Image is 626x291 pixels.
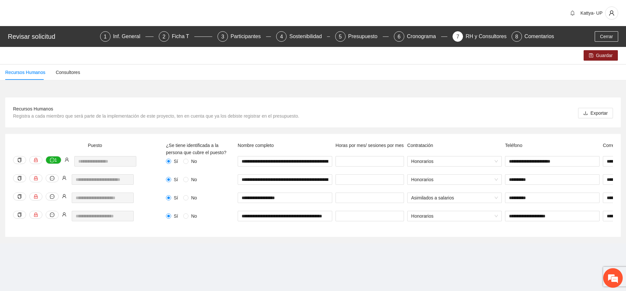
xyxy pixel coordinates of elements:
span: Sí [171,176,181,183]
span: user [65,157,69,162]
span: Recursos Humanos [13,106,53,111]
span: Cerrar [600,33,613,40]
button: downloadExportar [578,108,613,118]
div: Cronograma [407,31,441,42]
span: Honorarios [411,156,498,166]
span: download [583,111,588,116]
span: 7 [456,34,459,39]
span: No [188,212,200,220]
span: Sí [171,212,181,220]
span: Exportar [590,109,608,117]
button: message [46,193,59,200]
button: message1 [46,156,61,164]
span: copy [17,158,22,162]
span: Puesto [88,143,102,148]
div: Sostenibilidad [289,31,327,42]
span: 4 [280,34,283,39]
span: 5 [339,34,342,39]
button: lock [29,193,42,200]
span: Kattya- UP [580,10,603,16]
div: 8Comentarios [512,31,554,42]
div: Consultores [56,69,80,76]
span: message [50,212,54,217]
span: Horas por mes/ sesiones por mes [335,143,404,148]
div: Presupuesto [348,31,383,42]
div: 7RH y Consultores [453,31,506,42]
span: Teléfono [505,143,522,148]
span: user [62,194,67,198]
span: 8 [515,34,518,39]
div: 6Cronograma [394,31,447,42]
button: message [46,174,59,182]
span: ¿Se tiene identificada a la persona que cubre el puesto? [166,143,226,155]
span: lock [34,176,38,181]
div: Comentarios [525,31,554,42]
span: 6 [398,34,401,39]
span: Sí [171,194,181,201]
span: bell [568,10,577,16]
span: No [188,176,200,183]
button: lock [29,211,42,219]
div: 4Sostenibilidad [276,31,330,42]
div: Ficha T [172,31,194,42]
span: message [50,194,54,199]
span: 2 [162,34,165,39]
button: copy [13,193,26,200]
span: user [62,176,67,180]
span: Registra a cada miembro que será parte de la implementación de este proyecto, ten en cuenta que y... [13,113,299,119]
span: copy [17,194,22,199]
span: message [50,158,54,163]
button: Cerrar [595,31,618,42]
div: Inf. General [113,31,146,42]
span: Honorarios [411,211,498,221]
span: Sí [171,158,181,165]
span: user [62,212,67,217]
span: lock [34,212,38,217]
div: Recursos Humanos [5,69,45,76]
span: save [589,53,593,58]
div: RH y Consultores [466,31,512,42]
span: Guardar [596,52,613,59]
span: copy [17,176,22,181]
button: saveGuardar [584,50,618,61]
button: copy [13,156,26,164]
span: user [605,10,618,16]
span: Correo [603,143,617,148]
button: lock [29,174,42,182]
div: 2Ficha T [159,31,212,42]
span: lock [34,158,38,162]
span: lock [34,194,38,199]
span: No [188,194,200,201]
div: 5Presupuesto [335,31,389,42]
span: Contratación [407,143,433,148]
button: lock [29,156,42,164]
span: No [188,158,200,165]
button: message [46,211,59,219]
span: Nombre completo [238,143,274,148]
span: copy [17,212,22,217]
div: 1Inf. General [100,31,154,42]
span: 3 [221,34,224,39]
div: Participantes [231,31,266,42]
span: message [50,176,54,181]
span: 1 [104,34,107,39]
div: Revisar solicitud [8,31,96,42]
button: copy [13,211,26,219]
span: Asimilados a salarios [411,193,498,203]
button: copy [13,174,26,182]
button: bell [567,8,578,18]
div: 3Participantes [217,31,271,42]
button: user [605,7,618,20]
span: Honorarios [411,175,498,184]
